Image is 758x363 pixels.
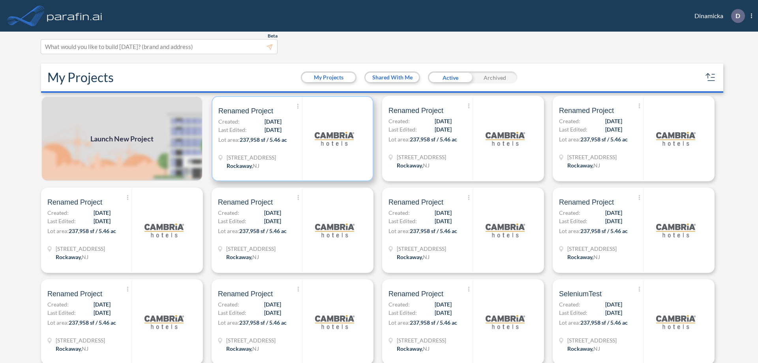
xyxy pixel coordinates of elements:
[315,211,355,250] img: logo
[144,302,184,342] img: logo
[735,12,740,19] p: D
[47,209,69,217] span: Created:
[388,197,443,207] span: Renamed Project
[388,106,443,115] span: Renamed Project
[218,319,239,326] span: Lot area:
[397,345,423,352] span: Rockaway ,
[567,162,593,169] span: Rockaway ,
[567,336,617,344] span: 321 Mt Hope Ave
[567,254,593,260] span: Rockaway ,
[47,70,114,85] h2: My Projects
[45,8,104,24] img: logo
[473,71,517,83] div: Archived
[656,302,696,342] img: logo
[605,217,622,225] span: [DATE]
[388,228,410,234] span: Lot area:
[218,228,239,234] span: Lot area:
[388,308,417,317] span: Last Edited:
[218,136,240,143] span: Lot area:
[388,289,443,299] span: Renamed Project
[252,254,259,260] span: NJ
[559,125,587,134] span: Last Edited:
[435,300,452,308] span: [DATE]
[388,217,417,225] span: Last Edited:
[218,126,247,134] span: Last Edited:
[315,302,355,342] img: logo
[559,197,614,207] span: Renamed Project
[264,308,281,317] span: [DATE]
[567,253,600,261] div: Rockaway, NJ
[218,308,246,317] span: Last Edited:
[302,73,355,82] button: My Projects
[593,345,600,352] span: NJ
[410,319,457,326] span: 237,958 sf / 5.46 ac
[47,300,69,308] span: Created:
[410,228,457,234] span: 237,958 sf / 5.46 ac
[559,106,614,115] span: Renamed Project
[559,209,580,217] span: Created:
[239,228,287,234] span: 237,958 sf / 5.46 ac
[486,211,525,250] img: logo
[423,162,430,169] span: NJ
[559,217,587,225] span: Last Edited:
[226,344,259,353] div: Rockaway, NJ
[397,245,446,253] span: 321 Mt Hope Ave
[56,336,105,344] span: 321 Mt Hope Ave
[486,302,525,342] img: logo
[227,153,276,162] span: 321 Mt Hope Ave
[268,33,278,39] span: Beta
[226,336,276,344] span: 321 Mt Hope Ave
[69,319,116,326] span: 237,958 sf / 5.46 ac
[388,136,410,143] span: Lot area:
[218,289,273,299] span: Renamed Project
[656,119,696,158] img: logo
[605,300,622,308] span: [DATE]
[218,209,239,217] span: Created:
[559,117,580,125] span: Created:
[227,162,253,169] span: Rockaway ,
[593,162,600,169] span: NJ
[94,300,111,308] span: [DATE]
[226,345,252,352] span: Rockaway ,
[94,217,111,225] span: [DATE]
[218,117,240,126] span: Created:
[41,96,203,181] a: Launch New Project
[94,308,111,317] span: [DATE]
[397,253,430,261] div: Rockaway, NJ
[56,345,82,352] span: Rockaway ,
[144,211,184,250] img: logo
[605,308,622,317] span: [DATE]
[47,308,76,317] span: Last Edited:
[366,73,419,82] button: Shared With Me
[252,345,259,352] span: NJ
[435,117,452,125] span: [DATE]
[397,162,423,169] span: Rockaway ,
[656,211,696,250] img: logo
[227,162,259,170] div: Rockaway, NJ
[435,125,452,134] span: [DATE]
[397,254,423,260] span: Rockaway ,
[218,106,273,116] span: Renamed Project
[683,9,752,23] div: Dinamicka
[218,217,246,225] span: Last Edited:
[56,245,105,253] span: 321 Mt Hope Ave
[265,117,281,126] span: [DATE]
[264,209,281,217] span: [DATE]
[218,197,273,207] span: Renamed Project
[240,136,287,143] span: 237,958 sf / 5.46 ac
[559,136,580,143] span: Lot area:
[265,126,281,134] span: [DATE]
[47,319,69,326] span: Lot area:
[593,254,600,260] span: NJ
[559,228,580,234] span: Lot area:
[605,117,622,125] span: [DATE]
[567,161,600,169] div: Rockaway, NJ
[605,125,622,134] span: [DATE]
[567,245,617,253] span: 321 Mt Hope Ave
[423,254,430,260] span: NJ
[397,336,446,344] span: 321 Mt Hope Ave
[580,228,628,234] span: 237,958 sf / 5.46 ac
[428,71,473,83] div: Active
[264,300,281,308] span: [DATE]
[388,117,410,125] span: Created:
